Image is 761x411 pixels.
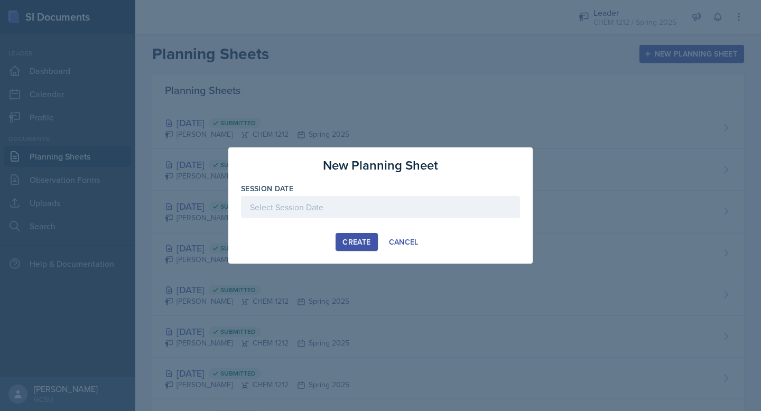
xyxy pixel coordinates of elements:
div: Create [342,238,370,246]
button: Cancel [382,233,425,251]
div: Cancel [389,238,419,246]
label: Session Date [241,183,293,194]
h3: New Planning Sheet [323,156,438,175]
button: Create [336,233,377,251]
